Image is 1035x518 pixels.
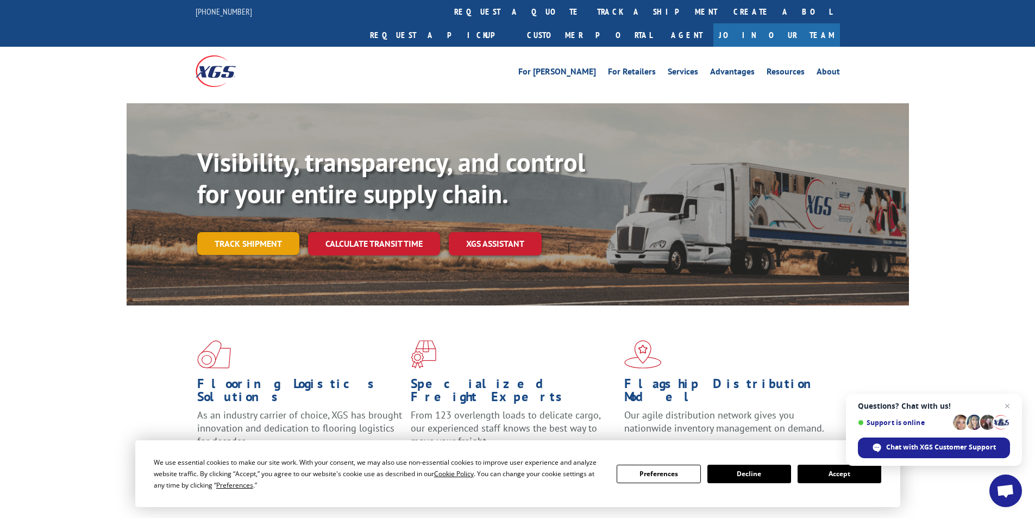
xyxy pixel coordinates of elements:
[154,457,604,491] div: We use essential cookies to make our site work. With your consent, we may also use non-essential ...
[197,409,402,447] span: As an industry carrier of choice, XGS has brought innovation and dedication to flooring logistics...
[135,440,900,507] div: Cookie Consent Prompt
[196,6,252,17] a: [PHONE_NUMBER]
[767,67,805,79] a: Resources
[886,442,996,452] span: Chat with XGS Customer Support
[668,67,698,79] a: Services
[624,409,824,434] span: Our agile distribution network gives you nationwide inventory management on demand.
[707,465,791,483] button: Decline
[798,465,881,483] button: Accept
[858,438,1010,458] span: Chat with XGS Customer Support
[197,340,231,369] img: xgs-icon-total-supply-chain-intelligence-red
[817,67,840,79] a: About
[362,23,519,47] a: Request a pickup
[519,23,660,47] a: Customer Portal
[308,232,440,255] a: Calculate transit time
[713,23,840,47] a: Join Our Team
[518,67,596,79] a: For [PERSON_NAME]
[617,465,700,483] button: Preferences
[411,409,616,457] p: From 123 overlength loads to delicate cargo, our experienced staff knows the best way to move you...
[989,475,1022,507] a: Open chat
[197,232,299,255] a: Track shipment
[660,23,713,47] a: Agent
[411,377,616,409] h1: Specialized Freight Experts
[434,469,474,478] span: Cookie Policy
[624,377,830,409] h1: Flagship Distribution Model
[710,67,755,79] a: Advantages
[624,340,662,369] img: xgs-icon-flagship-distribution-model-red
[216,480,253,490] span: Preferences
[858,419,949,427] span: Support is online
[197,377,403,409] h1: Flooring Logistics Solutions
[858,402,1010,410] span: Questions? Chat with us!
[411,340,436,369] img: xgs-icon-focused-on-flooring-red
[608,67,656,79] a: For Retailers
[197,145,585,210] b: Visibility, transparency, and control for your entire supply chain.
[449,232,542,255] a: XGS ASSISTANT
